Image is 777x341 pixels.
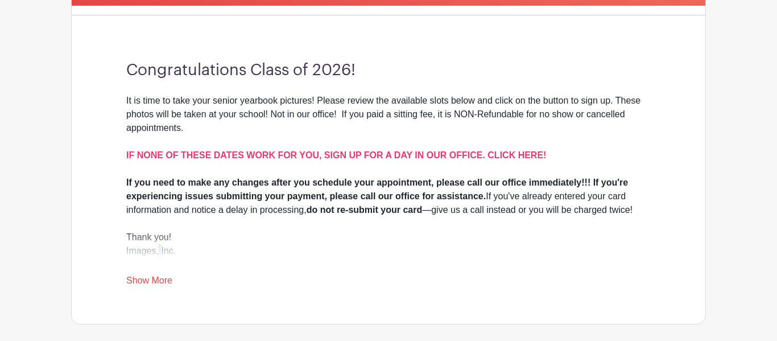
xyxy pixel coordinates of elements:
[126,150,546,160] a: IF NONE OF THESE DATES WORK FOR YOU, SIGN UP FOR A DAY IN OUR OFFICE. CLICK HERE!
[126,94,651,176] div: It is time to take your senior yearbook pictures! Please review the available slots below and cli...
[126,61,651,80] h3: Congratulations Class of 2026!
[307,205,423,215] strong: do not re-submit your card
[126,231,651,244] div: Thank you!
[126,176,651,217] div: If you've already entered your card information and notice a delay in processing, —give us a call...
[126,260,199,269] a: [DOMAIN_NAME]
[126,276,172,290] a: Show More
[126,178,628,201] strong: If you need to make any changes after you schedule your appointment, please call our office immed...
[126,244,651,272] div: Images, Inc.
